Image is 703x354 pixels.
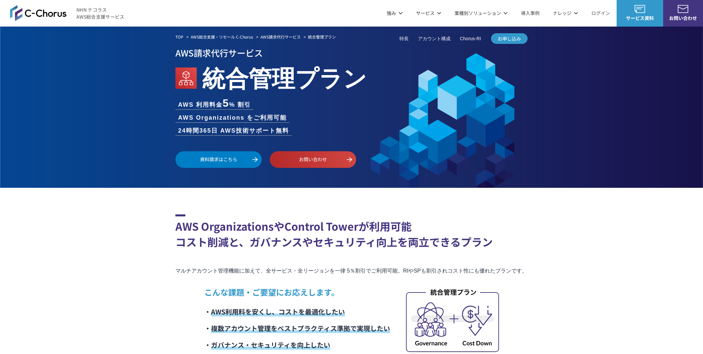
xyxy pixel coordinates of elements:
[387,10,403,17] p: 強み
[678,5,688,13] img: お問い合わせ
[591,10,610,17] a: ログイン
[416,10,441,17] p: サービス
[491,35,528,42] span: お申し込み
[635,5,645,13] img: AWS総合支援サービス C-Chorus サービス資料
[175,34,183,40] a: TOP
[204,303,390,320] li: ・
[399,35,409,42] a: 特長
[223,97,229,109] span: 5
[175,214,528,250] h2: AWS OrganizationsやControl Towerが利用可能 コスト削減と、ガバナンスやセキュリティ向上を両立できるプラン
[175,113,289,122] li: AWS Organizations をご利用可能
[175,98,253,109] li: AWS 利用料金 % 割引
[454,10,508,17] p: 業種別ソリューション
[617,15,663,22] span: サービス資料
[406,288,499,352] img: 統合管理プラン_内容イメージ
[202,60,367,94] em: 統合管理プラン
[175,126,292,135] li: 24時間365日 AWS技術サポート無料
[260,34,301,40] a: AWS請求代行サービス
[76,6,125,20] span: NHN テコラス AWS総合支援サービス
[460,35,481,42] a: Chorus-RI
[204,320,390,337] li: ・
[270,151,356,168] a: お問い合わせ
[663,15,703,22] span: お問い合わせ
[10,5,66,21] img: AWS総合支援サービス C-Chorus
[191,34,253,40] a: AWS総合支援・リセール C-Chorus
[308,34,336,40] em: 統合管理プラン
[204,337,390,353] li: ・
[211,340,330,350] span: ガバナンス・セキュリティを向上したい
[175,46,528,60] p: AWS請求代行サービス
[553,10,578,17] p: ナレッジ
[175,266,528,276] p: マルチアカウント管理機能に加えて、全サービス・全リージョンを一律 5％割引でご利用可能。RIやSPも割引されコスト性にも優れたプランです。
[10,5,125,21] a: AWS総合支援サービス C-ChorusNHN テコラスAWS総合支援サービス
[211,307,345,316] span: AWS利用料を安くし、コストを最適化したい
[175,67,197,89] img: AWS Organizations
[418,35,451,42] a: アカウント構成
[521,10,540,17] a: 導入事例
[491,33,528,44] a: お申し込み
[175,151,262,168] a: 資料請求はこちら
[204,286,390,298] p: こんな課題・ご要望にお応えします。
[211,323,390,333] span: 複数アカウント管理をベストプラクティス準拠で実現したい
